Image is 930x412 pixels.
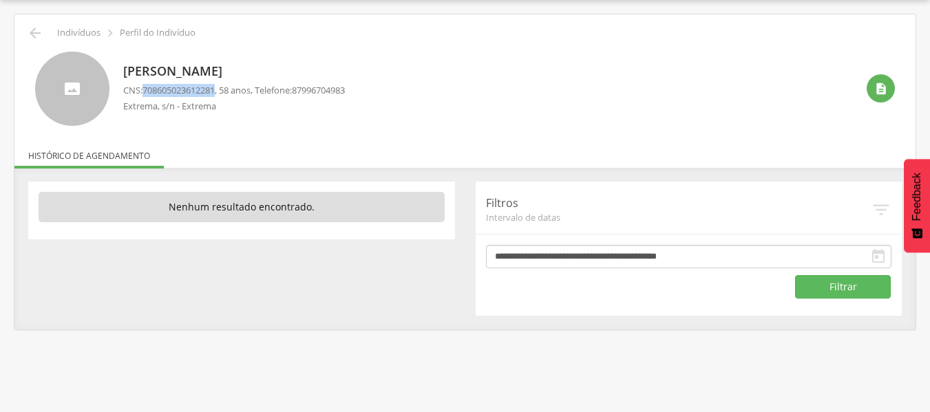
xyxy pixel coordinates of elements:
i:  [870,248,887,265]
i:  [871,199,891,220]
span: Intervalo de datas [486,211,871,224]
p: Perfil do Indivíduo [120,28,195,39]
span: Feedback [911,173,923,221]
p: [PERSON_NAME] [123,63,345,80]
i:  [27,25,43,41]
p: Indivíduos [57,28,101,39]
p: Extrema, s/n - Extrema [123,100,345,113]
i:  [874,82,888,96]
span: 87996704983 [292,84,345,96]
p: Filtros [486,195,871,211]
i:  [103,25,118,41]
p: Nenhum resultado encontrado. [39,192,445,222]
button: Filtrar [795,275,891,299]
button: Feedback - Mostrar pesquisa [904,159,930,252]
p: CNS: , 58 anos, Telefone: [123,84,345,97]
span: 708605023612281 [142,84,215,96]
